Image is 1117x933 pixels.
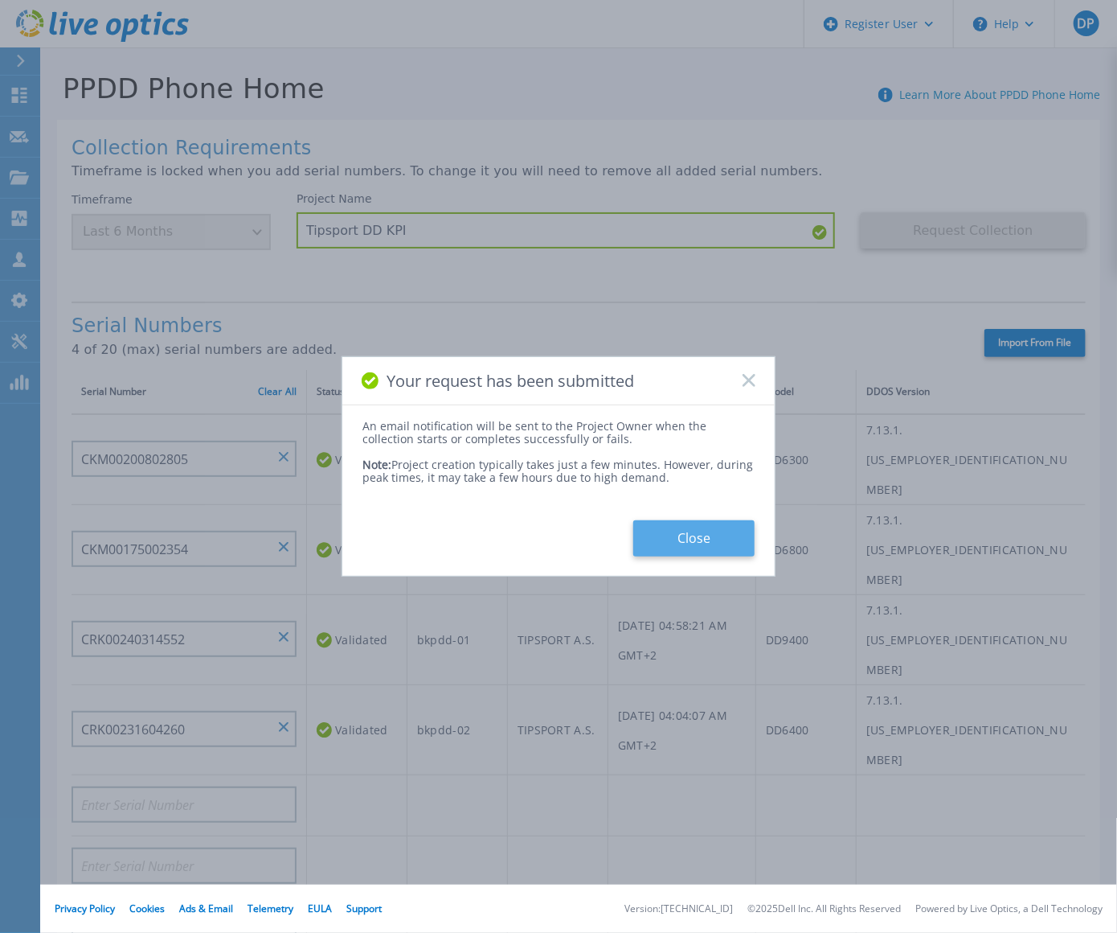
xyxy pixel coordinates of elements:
[179,902,233,915] a: Ads & Email
[915,904,1103,915] li: Powered by Live Optics, a Dell Technology
[387,372,634,390] span: Your request has been submitted
[747,904,901,915] li: © 2025 Dell Inc. All Rights Reserved
[248,902,293,915] a: Telemetry
[55,902,115,915] a: Privacy Policy
[346,902,382,915] a: Support
[633,520,755,557] button: Close
[624,904,733,915] li: Version: [TECHNICAL_ID]
[308,902,332,915] a: EULA
[362,420,755,446] div: An email notification will be sent to the Project Owner when the collection starts or completes s...
[362,446,755,484] div: Project creation typically takes just a few minutes. However, during peak times, it may take a fe...
[129,902,165,915] a: Cookies
[362,457,391,472] span: Note:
